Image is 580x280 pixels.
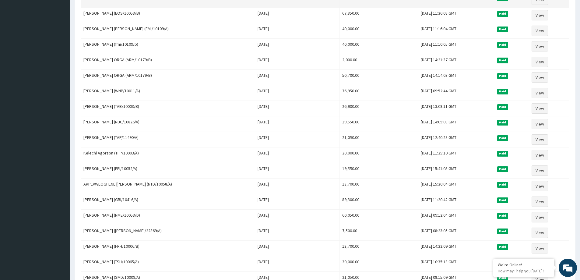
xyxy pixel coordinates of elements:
span: Paid [497,182,508,187]
span: Paid [497,89,508,94]
td: [PERSON_NAME] (TAB/10003/B) [81,101,255,116]
td: [DATE] 14:21:37 GMT [418,54,494,70]
td: [PERSON_NAME] ([PERSON_NAME]/22369/A) [81,225,255,241]
td: [DATE] [255,256,339,272]
td: [DATE] 11:35:10 GMT [418,147,494,163]
td: [DATE] 14:05:08 GMT [418,116,494,132]
a: View [532,181,548,191]
td: [PERSON_NAME] (TSH/10065/A) [81,256,255,272]
td: 89,300.00 [340,194,418,210]
td: 67,850.00 [340,8,418,23]
a: View [532,228,548,238]
td: [PERSON_NAME] (FRH/10006/B) [81,241,255,256]
td: [DATE] [255,194,339,210]
td: 40,000.00 [340,39,418,54]
td: 19,550.00 [340,116,418,132]
span: Paid [497,229,508,234]
span: Paid [497,58,508,63]
a: View [532,119,548,129]
td: [DATE] 09:12:04 GMT [418,210,494,225]
span: Paid [497,120,508,125]
td: [PERSON_NAME] (fmi/10109/b) [81,39,255,54]
td: [DATE] 11:36:08 GMT [418,8,494,23]
a: View [532,150,548,160]
td: [DATE] 09:52:44 GMT [418,85,494,101]
p: How may I help you today? [498,268,550,274]
td: 50,700.00 [340,70,418,85]
td: 26,900.00 [340,101,418,116]
div: We're Online! [498,262,550,268]
span: We're online! [35,77,84,138]
span: Paid [497,104,508,110]
td: 60,050.00 [340,210,418,225]
td: [PERSON_NAME] (EOS/10053/B) [81,8,255,23]
td: [PERSON_NAME] [PERSON_NAME] (FMI/10109/A) [81,23,255,39]
td: [DATE] 12:40:28 GMT [418,132,494,147]
td: [DATE] [255,85,339,101]
td: [DATE] [255,116,339,132]
td: [PERSON_NAME] ORGA (ARM/10179/B) [81,70,255,85]
span: Paid [497,151,508,156]
a: View [532,41,548,51]
td: [DATE] [255,8,339,23]
a: View [532,88,548,98]
span: Paid [497,11,508,16]
td: [DATE] [255,23,339,39]
td: [DATE] 10:35:13 GMT [418,256,494,272]
td: 21,050.00 [340,132,418,147]
span: Paid [497,213,508,218]
td: [DATE] 15:30:04 GMT [418,179,494,194]
td: 19,550.00 [340,163,418,179]
td: 76,950.00 [340,85,418,101]
td: 2,000.00 [340,54,418,70]
span: Paid [497,73,508,79]
div: Chat with us now [32,34,102,42]
a: View [532,197,548,207]
a: View [532,72,548,83]
a: View [532,165,548,176]
a: View [532,57,548,67]
span: Paid [497,27,508,32]
td: [DATE] 08:23:05 GMT [418,225,494,241]
span: Paid [497,135,508,141]
td: [DATE] 11:20:42 GMT [418,194,494,210]
td: [DATE] 11:16:04 GMT [418,23,494,39]
textarea: Type your message and hit 'Enter' [3,166,116,188]
td: [DATE] [255,241,339,256]
a: View [532,134,548,145]
a: View [532,212,548,222]
td: [DATE] [255,179,339,194]
td: [DATE] [255,210,339,225]
td: [DATE] [255,101,339,116]
td: [DATE] [255,163,339,179]
td: AKPEVWEOGHENE [PERSON_NAME] (NTD/10058/A) [81,179,255,194]
td: [PERSON_NAME] (WNP/10011/A) [81,85,255,101]
a: View [532,10,548,20]
td: 13,700.00 [340,179,418,194]
td: [DATE] [255,54,339,70]
span: Paid [497,244,508,250]
td: [DATE] [255,132,339,147]
td: [DATE] [255,39,339,54]
td: 13,700.00 [340,241,418,256]
td: [PERSON_NAME] (GBI/10416/A) [81,194,255,210]
td: [DATE] 14:14:03 GMT [418,70,494,85]
div: Minimize live chat window [100,3,114,18]
td: 40,000.00 [340,23,418,39]
td: 30,000.00 [340,147,418,163]
td: [DATE] [255,70,339,85]
span: Paid [497,42,508,48]
a: View [532,243,548,253]
a: View [532,103,548,114]
td: [PERSON_NAME] ORGA (ARM/10179/B) [81,54,255,70]
td: [PERSON_NAME] (NBC/10826/A) [81,116,255,132]
td: [DATE] [255,225,339,241]
span: Paid [497,197,508,203]
td: [PERSON_NAME] (FEI/10052/A) [81,163,255,179]
span: Paid [497,166,508,172]
td: [DATE] 13:08:11 GMT [418,101,494,116]
td: 30,000.00 [340,256,418,272]
td: [PERSON_NAME] (NME/10053/D) [81,210,255,225]
td: [DATE] 15:41:05 GMT [418,163,494,179]
td: [DATE] 11:10:05 GMT [418,39,494,54]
